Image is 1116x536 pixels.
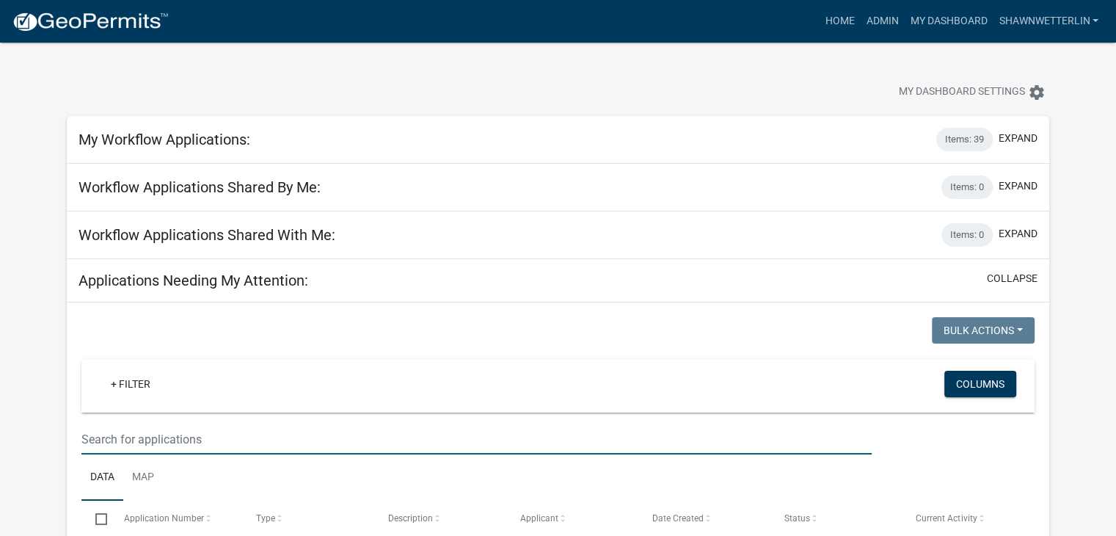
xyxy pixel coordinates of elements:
[860,7,904,35] a: Admin
[123,454,163,501] a: Map
[1028,84,1046,101] i: settings
[241,501,373,536] datatable-header-cell: Type
[770,501,902,536] datatable-header-cell: Status
[936,128,993,151] div: Items: 39
[819,7,860,35] a: Home
[81,454,123,501] a: Data
[899,84,1025,101] span: My Dashboard Settings
[916,513,977,524] span: Current Activity
[81,501,109,536] datatable-header-cell: Select
[81,424,872,454] input: Search for applications
[373,501,506,536] datatable-header-cell: Description
[109,501,241,536] datatable-header-cell: Application Number
[519,513,558,524] span: Applicant
[638,501,770,536] datatable-header-cell: Date Created
[124,513,204,524] span: Application Number
[79,178,321,196] h5: Workflow Applications Shared By Me:
[904,7,993,35] a: My Dashboard
[652,513,703,524] span: Date Created
[256,513,275,524] span: Type
[902,501,1034,536] datatable-header-cell: Current Activity
[79,226,335,244] h5: Workflow Applications Shared With Me:
[987,271,1037,286] button: collapse
[79,131,250,148] h5: My Workflow Applications:
[506,501,638,536] datatable-header-cell: Applicant
[932,317,1035,344] button: Bulk Actions
[993,7,1104,35] a: ShawnWetterlin
[941,175,993,199] div: Items: 0
[944,371,1016,397] button: Columns
[999,226,1037,242] button: expand
[999,178,1037,194] button: expand
[388,513,433,524] span: Description
[941,223,993,247] div: Items: 0
[99,371,162,397] a: + Filter
[887,78,1057,106] button: My Dashboard Settingssettings
[79,272,308,289] h5: Applications Needing My Attention:
[999,131,1037,146] button: expand
[784,513,809,524] span: Status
